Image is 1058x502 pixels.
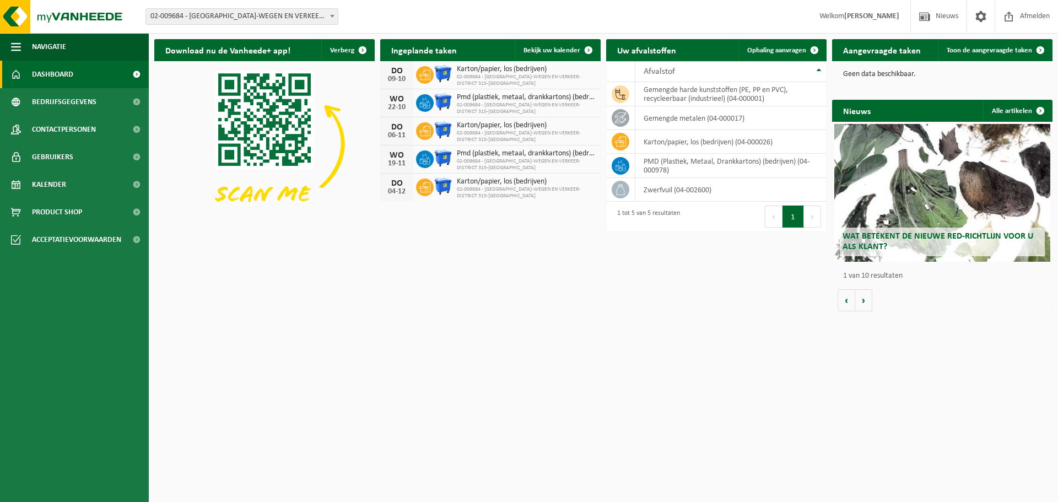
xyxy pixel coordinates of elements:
[434,177,452,196] img: WB-1100-HPE-BE-01
[32,198,82,226] span: Product Shop
[523,47,580,54] span: Bekijk uw kalender
[386,75,408,83] div: 09-10
[855,289,872,311] button: Volgende
[457,93,595,102] span: Pmd (plastiek, metaal, drankkartons) (bedrijven)
[457,177,595,186] span: Karton/papier, los (bedrijven)
[386,123,408,132] div: DO
[782,206,804,228] button: 1
[834,124,1050,262] a: Wat betekent de nieuwe RED-richtlijn voor u als klant?
[145,8,338,25] span: 02-009684 - MOW-WEGEN EN VERKEER-DISTRICT 315-OOSTENDE - OOSTENDE
[515,39,600,61] a: Bekijk uw kalender
[938,39,1051,61] a: Toon de aangevraagde taken
[457,74,595,87] span: 02-009684 - [GEOGRAPHIC_DATA]-WEGEN EN VERKEER-DISTRICT 315-[GEOGRAPHIC_DATA]
[832,39,932,61] h2: Aangevraagde taken
[635,106,827,130] td: gemengde metalen (04-000017)
[146,9,338,24] span: 02-009684 - MOW-WEGEN EN VERKEER-DISTRICT 315-OOSTENDE - OOSTENDE
[154,39,301,61] h2: Download nu de Vanheede+ app!
[644,67,675,76] span: Afvalstof
[32,88,96,116] span: Bedrijfsgegevens
[32,143,73,171] span: Gebruikers
[32,33,66,61] span: Navigatie
[457,102,595,115] span: 02-009684 - [GEOGRAPHIC_DATA]-WEGEN EN VERKEER-DISTRICT 315-[GEOGRAPHIC_DATA]
[32,226,121,253] span: Acceptatievoorwaarden
[330,47,354,54] span: Verberg
[380,39,468,61] h2: Ingeplande taken
[321,39,374,61] button: Verberg
[635,178,827,202] td: zwerfvuil (04-002600)
[947,47,1032,54] span: Toon de aangevraagde taken
[434,121,452,139] img: WB-1100-HPE-BE-01
[32,116,96,143] span: Contactpersonen
[843,71,1041,78] p: Geen data beschikbaar.
[386,132,408,139] div: 06-11
[32,61,73,88] span: Dashboard
[843,272,1047,280] p: 1 van 10 resultaten
[457,158,595,171] span: 02-009684 - [GEOGRAPHIC_DATA]-WEGEN EN VERKEER-DISTRICT 315-[GEOGRAPHIC_DATA]
[738,39,825,61] a: Ophaling aanvragen
[32,171,66,198] span: Kalender
[154,61,375,226] img: Download de VHEPlus App
[844,12,899,20] strong: [PERSON_NAME]
[457,186,595,199] span: 02-009684 - [GEOGRAPHIC_DATA]-WEGEN EN VERKEER-DISTRICT 315-[GEOGRAPHIC_DATA]
[457,121,595,130] span: Karton/papier, los (bedrijven)
[386,188,408,196] div: 04-12
[457,130,595,143] span: 02-009684 - [GEOGRAPHIC_DATA]-WEGEN EN VERKEER-DISTRICT 315-[GEOGRAPHIC_DATA]
[838,289,855,311] button: Vorige
[635,154,827,178] td: PMD (Plastiek, Metaal, Drankkartons) (bedrijven) (04-000978)
[612,204,680,229] div: 1 tot 5 van 5 resultaten
[832,100,882,121] h2: Nieuws
[434,149,452,168] img: WB-1100-HPE-BE-01
[386,151,408,160] div: WO
[457,65,595,74] span: Karton/papier, los (bedrijven)
[386,179,408,188] div: DO
[635,82,827,106] td: gemengde harde kunststoffen (PE, PP en PVC), recycleerbaar (industrieel) (04-000001)
[434,93,452,111] img: WB-1100-HPE-BE-01
[434,64,452,83] img: WB-1100-HPE-BE-01
[843,232,1033,251] span: Wat betekent de nieuwe RED-richtlijn voor u als klant?
[386,104,408,111] div: 22-10
[765,206,782,228] button: Previous
[635,130,827,154] td: karton/papier, los (bedrijven) (04-000026)
[606,39,687,61] h2: Uw afvalstoffen
[983,100,1051,122] a: Alle artikelen
[386,67,408,75] div: DO
[386,95,408,104] div: WO
[747,47,806,54] span: Ophaling aanvragen
[457,149,595,158] span: Pmd (plastiek, metaal, drankkartons) (bedrijven)
[804,206,821,228] button: Next
[386,160,408,168] div: 19-11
